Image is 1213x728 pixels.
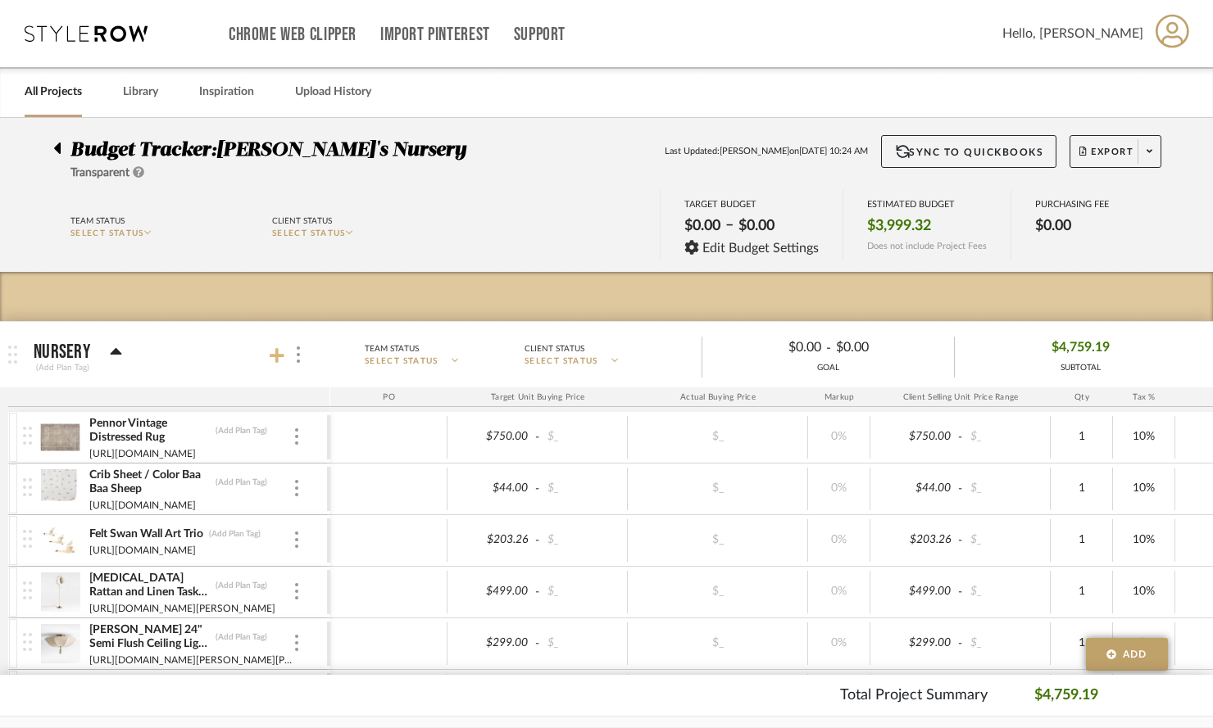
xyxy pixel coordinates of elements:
span: Last Updated: [665,145,720,159]
span: [PERSON_NAME]'s Nursery [216,140,466,160]
span: Add [1123,647,1147,662]
span: - [826,338,831,358]
div: (Add Plan Tag) [215,631,268,643]
span: - [956,481,965,497]
img: 609f9878-b40a-433b-b098-50541646f871_50x50.jpg [40,418,80,457]
div: $_ [673,631,763,655]
span: SELECT STATUS [272,229,346,237]
img: efef1d96-415f-4a3b-9912-a0058a8213ec_50x50.jpg [40,572,80,612]
img: 3dots-v.svg [295,428,298,445]
a: Chrome Web Clipper [229,28,357,42]
div: $44.00 [875,477,956,500]
button: Export [1070,135,1161,168]
div: $_ [965,631,1046,655]
div: $_ [673,477,763,500]
div: $_ [543,425,623,449]
div: [MEDICAL_DATA] Rattan and Linen Task Floor Lamp 63" by [PERSON_NAME] Save to FavoritesAllegra Rat... [89,571,211,600]
div: Louis Table Lamp (13"–23") - [PERSON_NAME] [89,674,211,703]
span: Budget Tracker: [70,140,216,160]
span: Hello, [PERSON_NAME] [1002,24,1143,43]
div: 10% [1118,631,1170,655]
div: [URL][DOMAIN_NAME] [89,445,197,462]
div: $_ [543,631,623,655]
img: 5304df41-3146-41ce-9a04-bb70efb3f3f0_50x50.jpg [40,624,80,663]
div: [URL][DOMAIN_NAME] [89,497,197,513]
div: [URL][DOMAIN_NAME][PERSON_NAME] [89,600,276,617]
div: PURCHASING FEE [1035,199,1109,210]
div: Felt Swan Wall Art Trio [89,527,204,542]
span: Export [1079,146,1133,170]
div: 1 [1056,477,1107,500]
div: $299.00 [875,631,956,655]
div: Markup [808,387,870,407]
img: d2cb0190-b298-4660-9759-74597f5f9cf8_50x50.jpg [40,521,80,560]
p: $4,759.19 [1034,685,1098,707]
a: All Projects [25,81,82,103]
span: – [725,216,734,240]
img: 3dots-v.svg [295,531,298,548]
button: Add [1086,638,1168,671]
div: $_ [673,425,763,449]
div: 10% [1118,580,1170,604]
div: $_ [673,580,763,604]
span: Does not include Project Fees [867,241,987,251]
div: Target Unit Buying Price [447,387,628,407]
a: Support [514,28,566,42]
span: - [956,429,965,445]
img: 3dots-v.svg [295,583,298,599]
div: Tax % [1113,387,1175,407]
div: $_ [543,580,623,604]
div: (Add Plan Tag) [215,477,268,488]
div: Team Status [70,214,125,228]
span: - [956,584,965,600]
div: (Add Plan Tag) [215,580,268,591]
span: SELECT STATUS [365,355,438,368]
div: $_ [543,477,623,500]
a: Upload History [295,81,371,103]
div: $_ [965,528,1046,552]
span: SELECT STATUS [70,229,144,237]
img: 3dots-v.svg [295,635,298,651]
div: $_ [965,425,1046,449]
img: 633df512-901c-4333-919a-35202857fe9d_50x50.jpg [40,469,80,509]
p: Nursery [34,342,90,362]
div: ESTIMATED BUDGET [867,199,987,210]
a: Import Pinterest [380,28,490,42]
div: $499.00 [875,580,956,604]
div: $_ [965,477,1046,500]
div: 1 [1056,631,1107,655]
div: $0.00 [831,335,941,360]
div: Crib Sheet / Color Baa Baa Sheep [89,468,211,497]
div: Client Status [272,214,332,228]
span: - [533,584,543,600]
span: - [956,532,965,549]
span: Edit Budget Settings [702,241,819,255]
img: grip.svg [8,346,17,364]
span: SELECT STATUS [525,355,598,368]
div: TARGET BUDGET [684,199,820,210]
div: $_ [673,528,763,552]
img: vertical-grip.svg [23,633,32,651]
div: [URL][DOMAIN_NAME][PERSON_NAME][PERSON_NAME] [89,652,293,668]
div: Team Status [365,341,419,356]
div: (Add Plan Tag) [34,360,92,375]
span: on [789,145,799,159]
div: $_ [965,580,1046,604]
div: SUBTOTAL [1052,362,1110,374]
div: 1 [1056,528,1107,552]
div: Client Status [525,341,584,356]
div: Client Selling Unit Price Range [870,387,1051,407]
div: 10% [1118,528,1170,552]
span: - [533,532,543,549]
span: [DATE] 10:24 AM [799,145,868,159]
div: $0.00 [734,212,779,240]
div: [URL][DOMAIN_NAME] [89,542,197,558]
div: 10% [1118,425,1170,449]
img: vertical-grip.svg [23,478,32,496]
img: vertical-grip.svg [23,581,32,599]
a: Inspiration [199,81,254,103]
div: $44.00 [452,477,533,500]
div: 10% [1118,477,1170,500]
span: [PERSON_NAME] [720,145,789,159]
div: PO [330,387,447,407]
